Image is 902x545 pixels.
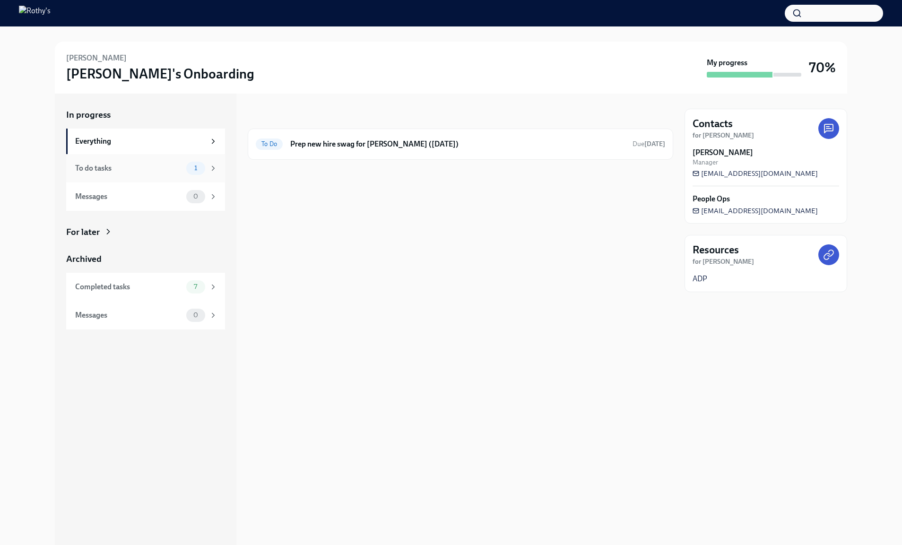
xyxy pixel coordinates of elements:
[633,140,665,148] span: Due
[66,301,225,329] a: Messages0
[693,274,707,284] a: ADP
[66,182,225,211] a: Messages0
[66,273,225,301] a: Completed tasks7
[66,253,225,265] a: Archived
[75,163,182,173] div: To do tasks
[693,169,818,178] a: [EMAIL_ADDRESS][DOMAIN_NAME]
[66,226,225,238] a: For later
[188,193,204,200] span: 0
[75,136,205,147] div: Everything
[66,226,100,238] div: For later
[693,147,753,158] strong: [PERSON_NAME]
[75,191,182,202] div: Messages
[66,129,225,154] a: Everything
[693,258,754,266] strong: for [PERSON_NAME]
[66,53,127,63] h6: [PERSON_NAME]
[188,283,203,290] span: 7
[66,65,254,82] h3: [PERSON_NAME]'s Onboarding
[633,139,665,148] span: September 27th, 2025 09:00
[707,58,747,68] strong: My progress
[644,140,665,148] strong: [DATE]
[66,109,225,121] a: In progress
[693,243,739,257] h4: Resources
[75,310,182,320] div: Messages
[693,131,754,139] strong: for [PERSON_NAME]
[809,59,836,76] h3: 70%
[693,158,718,167] span: Manager
[693,194,730,204] strong: People Ops
[256,140,283,147] span: To Do
[693,117,733,131] h4: Contacts
[290,139,625,149] h6: Prep new hire swag for [PERSON_NAME] ([DATE])
[693,206,818,216] a: [EMAIL_ADDRESS][DOMAIN_NAME]
[66,154,225,182] a: To do tasks1
[188,311,204,319] span: 0
[248,109,292,121] div: In progress
[189,164,203,172] span: 1
[75,282,182,292] div: Completed tasks
[256,137,665,152] a: To DoPrep new hire swag for [PERSON_NAME] ([DATE])Due[DATE]
[19,6,51,21] img: Rothy's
